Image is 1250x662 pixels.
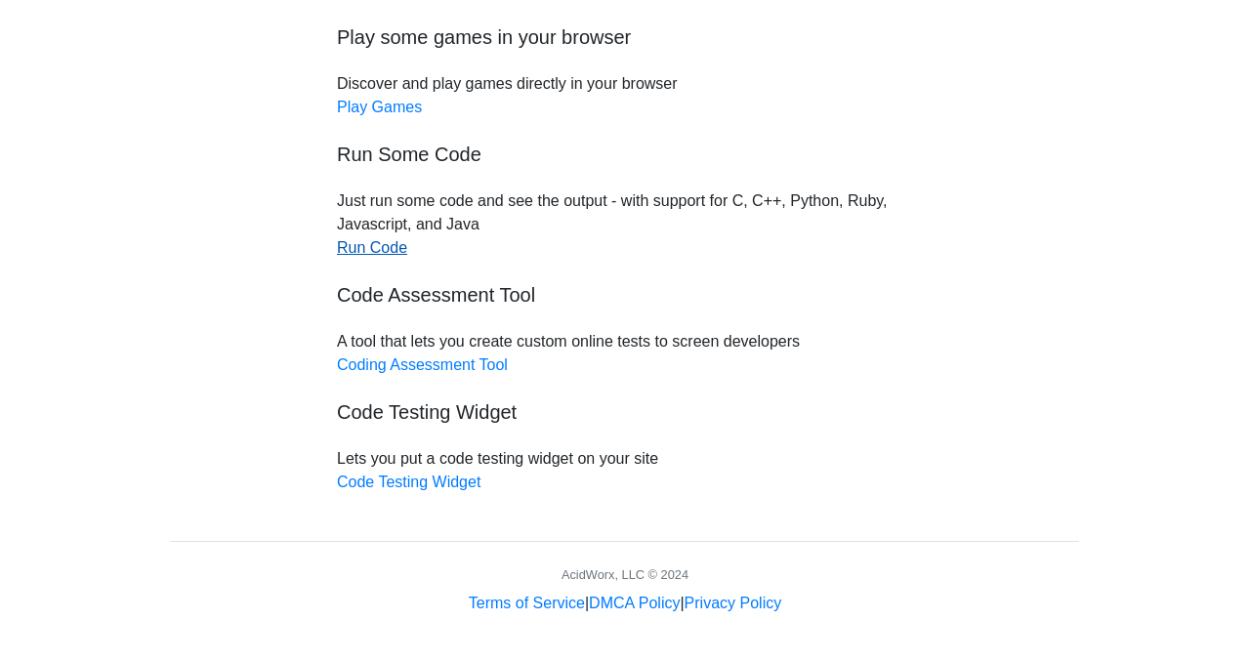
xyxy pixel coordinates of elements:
a: Terms of Service [469,595,585,611]
div: AcidWorx, LLC © 2024 [562,565,688,584]
a: Code Testing Widget [337,474,480,490]
h5: Code Assessment Tool [337,283,913,307]
a: DMCA Policy [589,595,680,611]
a: Run Code [337,239,407,256]
a: Play Games [337,99,422,115]
h5: Code Testing Widget [337,400,913,424]
h5: Run Some Code [337,143,913,166]
h5: Play some games in your browser [337,25,913,49]
div: | | [469,592,781,615]
a: Coding Assessment Tool [337,356,508,373]
a: Privacy Policy [685,595,782,611]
